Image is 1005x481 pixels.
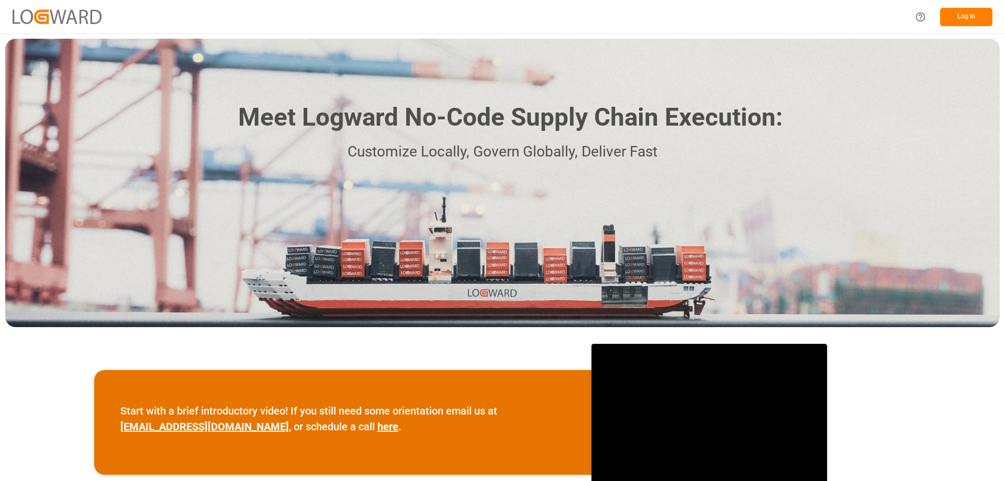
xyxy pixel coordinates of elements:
[13,9,102,24] img: Logward_new_orange.png
[222,140,783,164] p: Customize Locally, Govern Globally, Deliver Fast
[377,420,398,433] a: here
[940,8,992,26] button: Log In
[120,420,289,433] a: [EMAIL_ADDRESS][DOMAIN_NAME]
[909,5,932,29] button: Help Center
[238,99,783,136] h1: Meet Logward No-Code Supply Chain Execution:
[120,403,565,434] p: Start with a brief introductory video! If you still need some orientation email us at , or schedu...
